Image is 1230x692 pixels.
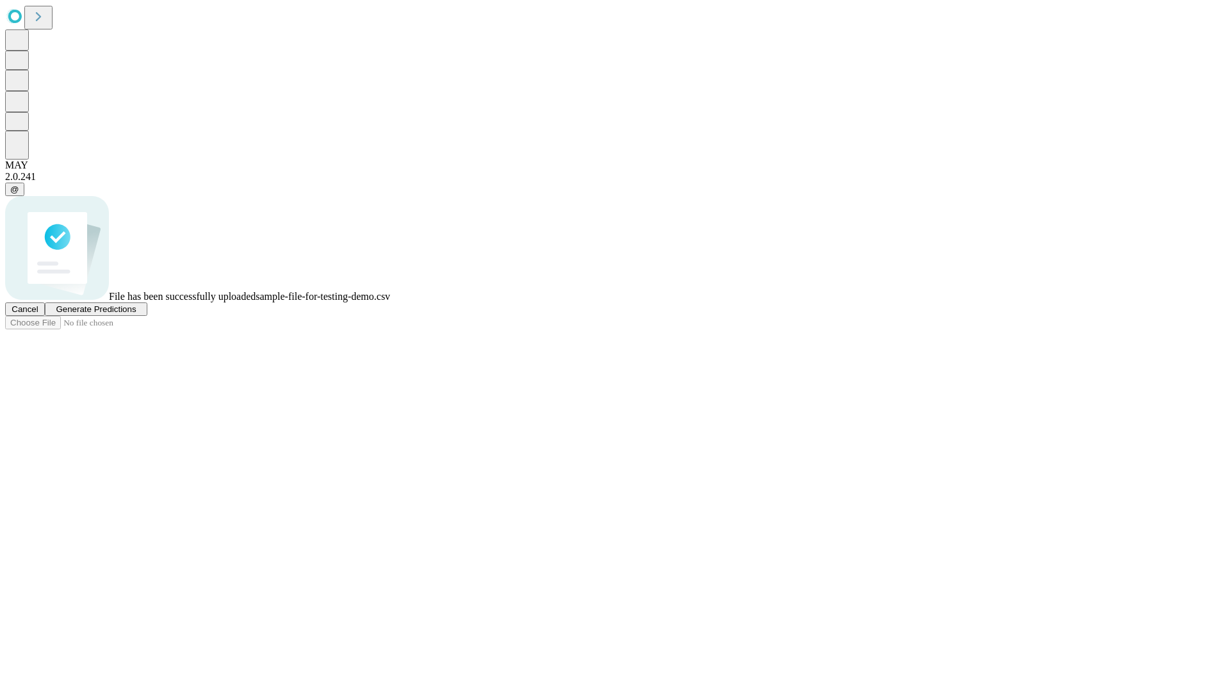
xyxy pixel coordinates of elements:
button: Cancel [5,302,45,316]
span: Cancel [12,304,38,314]
div: MAY [5,160,1225,171]
button: Generate Predictions [45,302,147,316]
span: Generate Predictions [56,304,136,314]
span: @ [10,185,19,194]
span: sample-file-for-testing-demo.csv [256,291,390,302]
div: 2.0.241 [5,171,1225,183]
button: @ [5,183,24,196]
span: File has been successfully uploaded [109,291,256,302]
